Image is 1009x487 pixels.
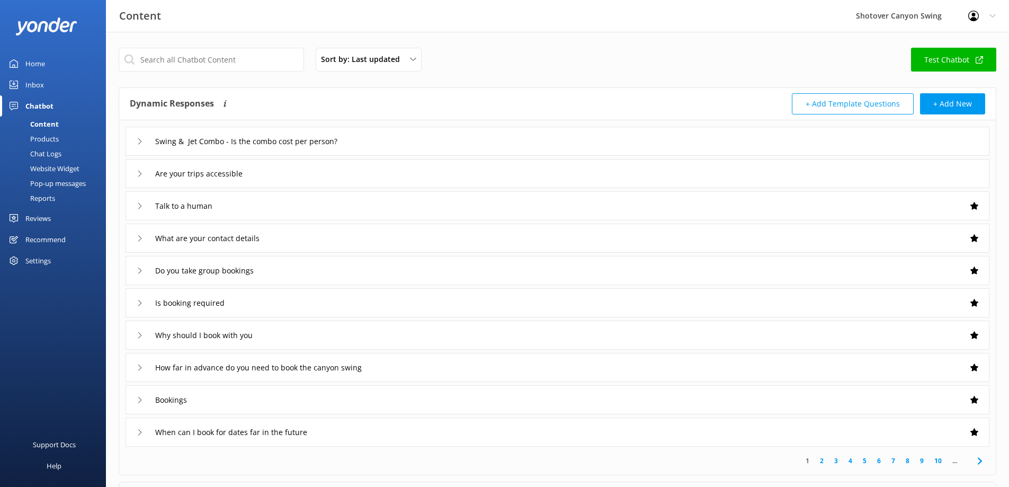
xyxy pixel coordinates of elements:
div: Support Docs [33,434,76,455]
div: Reviews [25,208,51,229]
button: + Add New [920,93,985,114]
a: Content [6,117,106,131]
div: Home [25,53,45,74]
a: Test Chatbot [911,48,996,72]
div: Pop-up messages [6,176,86,191]
a: Chat Logs [6,146,106,161]
button: + Add Template Questions [792,93,914,114]
a: 4 [843,456,858,466]
img: yonder-white-logo.png [16,17,77,35]
a: 8 [900,456,915,466]
input: Search all Chatbot Content [119,48,304,72]
a: 5 [858,456,872,466]
h4: Dynamic Responses [130,93,214,114]
div: Help [47,455,61,476]
div: Website Widget [6,161,79,176]
a: Website Widget [6,161,106,176]
div: Chatbot [25,95,53,117]
a: 2 [815,456,829,466]
div: Chat Logs [6,146,61,161]
div: Reports [6,191,55,206]
a: 1 [800,456,815,466]
a: 3 [829,456,843,466]
h3: Content [119,7,161,24]
div: Products [6,131,59,146]
a: 6 [872,456,886,466]
span: Sort by: Last updated [321,54,406,65]
a: 7 [886,456,900,466]
span: ... [947,456,962,466]
div: Settings [25,250,51,271]
div: Content [6,117,59,131]
a: 10 [929,456,947,466]
div: Inbox [25,74,44,95]
a: Reports [6,191,106,206]
div: Recommend [25,229,66,250]
a: Pop-up messages [6,176,106,191]
a: 9 [915,456,929,466]
a: Products [6,131,106,146]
